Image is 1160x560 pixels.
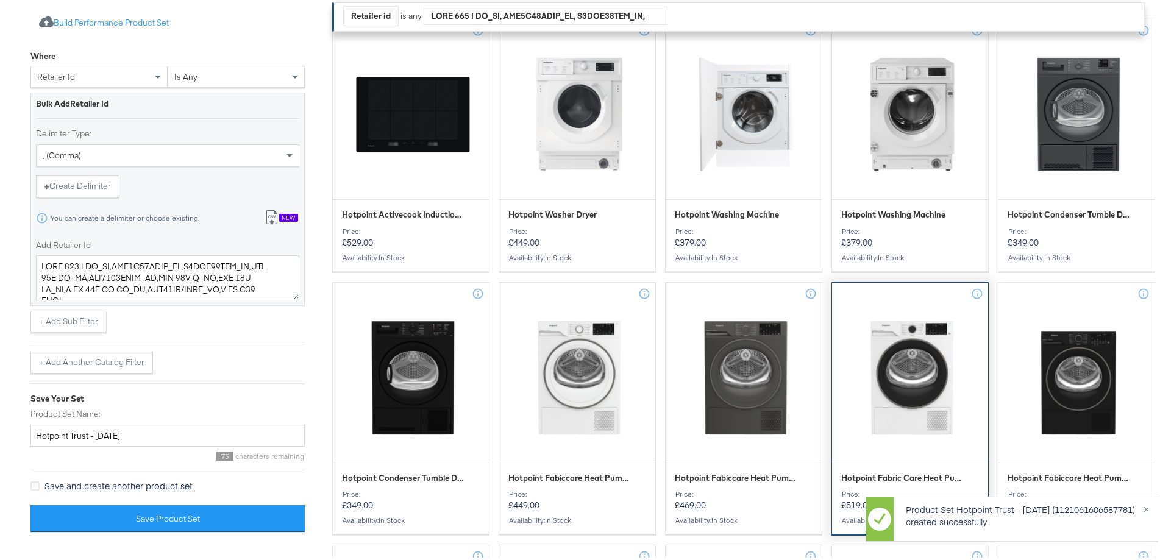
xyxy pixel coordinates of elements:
span: Hotpoint Condenser Tumble Dryer [1008,207,1131,218]
span: 75 [216,449,233,458]
span: retailer id [37,69,75,80]
button: New [256,205,307,227]
div: Price: [342,487,480,496]
p: £349.00 [342,487,480,508]
label: Product Set Name: [30,406,305,417]
button: + Add Sub Filter [30,308,107,330]
div: Availability : [342,514,480,522]
span: Hotpoint Washer Dryer [508,207,597,218]
label: Add Retailer Id [36,237,299,249]
div: Price: [675,225,813,233]
span: is any [174,69,197,80]
span: Hotpoint Condenser Tumble Dryer [342,470,466,481]
div: Price: [508,225,646,233]
div: LORE 665 I DO_SI, AME5C48ADIP_EL, S3DOE38TEM_IN, UTL 64E DO_MA, ALI3834ENIM_AD, MIN 58V Q_NO, EXE... [424,4,667,23]
div: Price: [508,487,646,496]
div: characters remaining [30,449,305,458]
span: in stock [878,250,904,260]
p: £379.00 [841,225,979,246]
span: Hotpoint Washing Machine [675,207,779,218]
div: Availability : [508,514,646,522]
div: Price: [1008,487,1145,496]
span: Hotpoint Fabiccare Heat Pump Tumble Dryer [508,470,632,481]
p: £529.00 [342,225,480,246]
p: £519.00 [841,487,979,508]
div: Price: [1008,225,1145,233]
span: in stock [711,513,738,522]
span: Hotpoint Activecook Induction Hob [342,207,466,218]
p: £469.00 [675,487,813,508]
p: Product Set Hotpoint Trust - [DATE] (1121061606587781) created successfully. [906,501,1142,525]
p: £379.00 [675,225,813,246]
span: in stock [379,250,405,260]
div: Availability : [342,251,480,260]
div: Price: [841,487,979,496]
strong: + [44,178,49,190]
span: , (comma) [43,147,81,158]
p: £349.00 [1008,225,1145,246]
span: Hotpoint Fabric Care Heat Pump Tumble Dryer [841,470,965,481]
button: +Create Delimiter [36,173,119,195]
div: Where [30,48,55,60]
div: Price: [675,487,813,496]
button: × [1135,495,1158,517]
div: New [279,211,298,220]
input: Give your set a descriptive name [30,422,305,445]
div: Bulk Add Retailer Id [36,96,299,107]
label: Delimiter Type: [36,126,299,137]
div: Availability : [508,251,646,260]
button: Build Performance Product Set [30,10,177,32]
div: Price: [342,225,480,233]
span: in stock [545,250,571,260]
span: Hotpoint Fabiccare Heat Pump Tumble Dryer [1008,470,1131,481]
p: £449.00 [508,225,646,246]
span: Hotpoint Fabiccare Heat Pump Tumble Dryer [675,470,799,481]
span: in stock [711,250,738,260]
div: Price: [841,225,979,233]
div: Availability : [675,251,813,260]
span: × [1144,498,1149,512]
button: + Add Another Catalog Filter [30,349,153,371]
div: Availability : [675,514,813,522]
button: Save Product Set [30,503,305,530]
div: Availability : [1008,251,1145,260]
p: £449.00 [508,487,646,508]
div: Availability : [841,251,979,260]
div: Availability : [841,514,979,522]
div: You can create a delimiter or choose existing. [50,211,200,220]
span: Hotpoint Washing Machine [841,207,945,218]
div: Retailer id [344,4,398,23]
span: Save and create another product set [44,477,193,489]
span: in stock [545,513,571,522]
p: £469.00 [1008,487,1145,508]
div: Save Your Set [30,391,305,402]
span: in stock [1044,250,1070,260]
div: is any [399,8,424,19]
span: in stock [379,513,405,522]
textarea: LORE 823 I DO_SI,AME1C57ADIP_EL,S4DOE99TEM_IN,UTL 95E DO_MA,ALI7103ENIM_AD,MIN 98V Q_NO,EXE 18U L... [36,253,299,298]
